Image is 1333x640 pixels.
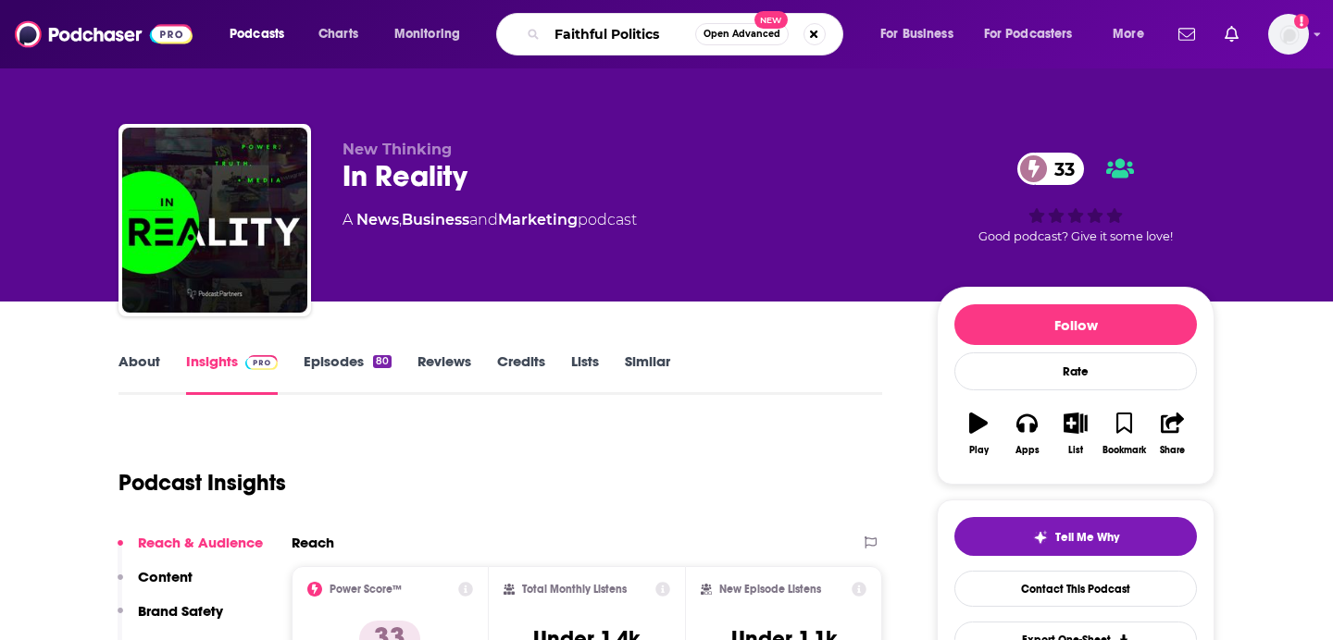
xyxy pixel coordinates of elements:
a: News [356,211,399,228]
p: Content [138,568,193,585]
span: Logged in as FIREPodchaser25 [1268,14,1309,55]
a: InsightsPodchaser Pro [186,352,278,395]
div: Search podcasts, credits, & more... [514,13,861,55]
span: 33 [1036,153,1084,185]
img: Podchaser - Follow, Share and Rate Podcasts [15,17,193,52]
div: List [1068,445,1083,456]
button: open menu [1100,19,1167,49]
button: Show profile menu [1268,14,1309,55]
div: Play [969,445,989,456]
div: Share [1160,445,1185,456]
button: Content [118,568,193,602]
span: Good podcast? Give it some love! [978,229,1173,243]
span: For Podcasters [984,21,1073,47]
button: Open AdvancedNew [695,23,789,45]
button: tell me why sparkleTell Me Why [954,517,1197,556]
span: New Thinking [343,141,452,158]
a: Contact This Podcast [954,571,1197,607]
a: Reviews [417,352,471,395]
button: Bookmark [1100,400,1148,467]
div: 33Good podcast? Give it some love! [937,141,1215,255]
div: A podcast [343,209,637,231]
p: Reach & Audience [138,534,263,551]
button: Play [954,400,1003,467]
button: Follow [954,304,1197,345]
span: New [754,11,788,29]
h2: Power Score™ [330,583,402,596]
img: tell me why sparkle [1033,530,1048,545]
img: Podchaser Pro [245,355,278,370]
input: Search podcasts, credits, & more... [547,19,695,49]
a: Show notifications dropdown [1217,18,1246,50]
span: For Business [880,21,953,47]
h2: Reach [292,534,334,551]
a: Episodes80 [304,352,392,395]
p: Brand Safety [138,602,223,620]
img: In Reality [122,128,307,313]
button: open menu [972,19,1100,49]
button: open menu [867,19,977,49]
span: and [469,211,498,228]
div: Rate [954,352,1197,390]
h2: Total Monthly Listens [522,583,627,596]
div: Bookmark [1103,445,1146,456]
button: List [1052,400,1100,467]
div: Apps [1015,445,1040,456]
button: Reach & Audience [118,534,263,568]
span: Monitoring [394,21,460,47]
span: Tell Me Why [1055,530,1119,545]
button: open menu [217,19,308,49]
a: Similar [625,352,670,395]
a: About [118,352,160,395]
a: Lists [571,352,599,395]
a: Business [402,211,469,228]
svg: Add a profile image [1294,14,1309,29]
h2: New Episode Listens [719,583,821,596]
a: Charts [306,19,369,49]
a: Credits [497,352,545,395]
span: , [399,211,402,228]
a: Marketing [498,211,578,228]
button: Brand Safety [118,602,223,636]
a: 33 [1017,153,1084,185]
div: 80 [373,355,392,368]
button: Share [1149,400,1197,467]
span: Open Advanced [704,30,780,39]
img: User Profile [1268,14,1309,55]
h1: Podcast Insights [118,469,286,497]
a: Show notifications dropdown [1171,18,1202,50]
button: open menu [381,19,484,49]
button: Apps [1003,400,1051,467]
span: Podcasts [230,21,284,47]
span: More [1113,21,1144,47]
span: Charts [318,21,358,47]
